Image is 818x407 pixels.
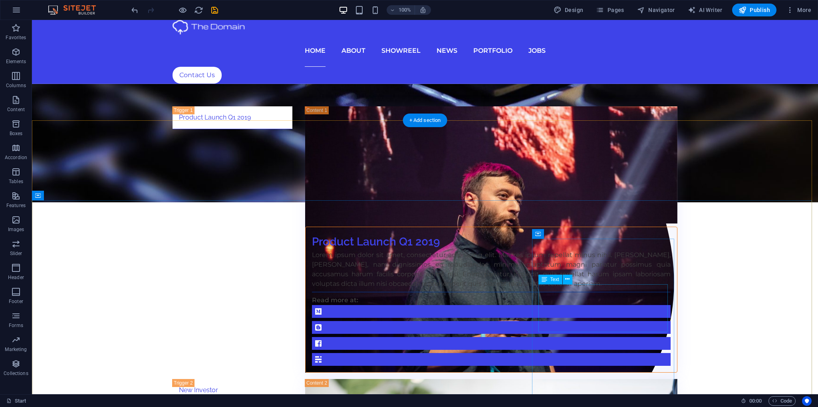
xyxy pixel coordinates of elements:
a: Click to cancel selection. Double-click to open Pages [6,396,26,406]
button: More [783,4,814,16]
span: : [755,398,756,404]
span: Publish [739,6,770,14]
button: Design [550,4,587,16]
button: save [210,5,219,15]
p: Content [7,106,25,113]
h6: Session time [741,396,762,406]
button: Code [768,396,796,406]
p: Slider [10,250,22,257]
p: Accordion [5,154,27,161]
p: Tables [9,178,23,185]
span: Navigator [637,6,675,14]
button: 100% [387,5,415,15]
button: Usercentrics [802,396,812,406]
p: Features [6,202,26,209]
button: Publish [732,4,776,16]
p: Elements [6,58,26,65]
p: Favorites [6,34,26,41]
i: Undo: Delete elements (Ctrl+Z) [130,6,139,15]
button: Click here to leave preview mode and continue editing [178,5,187,15]
p: Marketing [5,346,27,353]
span: More [786,6,811,14]
span: AI Writer [688,6,723,14]
p: Images [8,226,24,233]
p: Footer [9,298,23,305]
p: Collections [4,370,28,377]
button: undo [130,5,139,15]
i: On resize automatically adjust zoom level to fit chosen device. [419,6,427,14]
button: Navigator [634,4,678,16]
img: Editor Logo [46,5,106,15]
span: Text [550,277,559,282]
p: Columns [6,82,26,89]
span: Pages [596,6,624,14]
button: Pages [593,4,627,16]
i: Save (Ctrl+S) [210,6,219,15]
i: Reload page [194,6,203,15]
span: Design [554,6,584,14]
p: Header [8,274,24,281]
div: + Add section [403,114,447,127]
h6: 100% [399,5,411,15]
p: Forms [9,322,23,329]
span: Code [772,396,792,406]
span: 00 00 [749,396,762,406]
button: reload [194,5,203,15]
button: AI Writer [685,4,726,16]
p: Boxes [10,130,23,137]
div: Design (Ctrl+Alt+Y) [550,4,587,16]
